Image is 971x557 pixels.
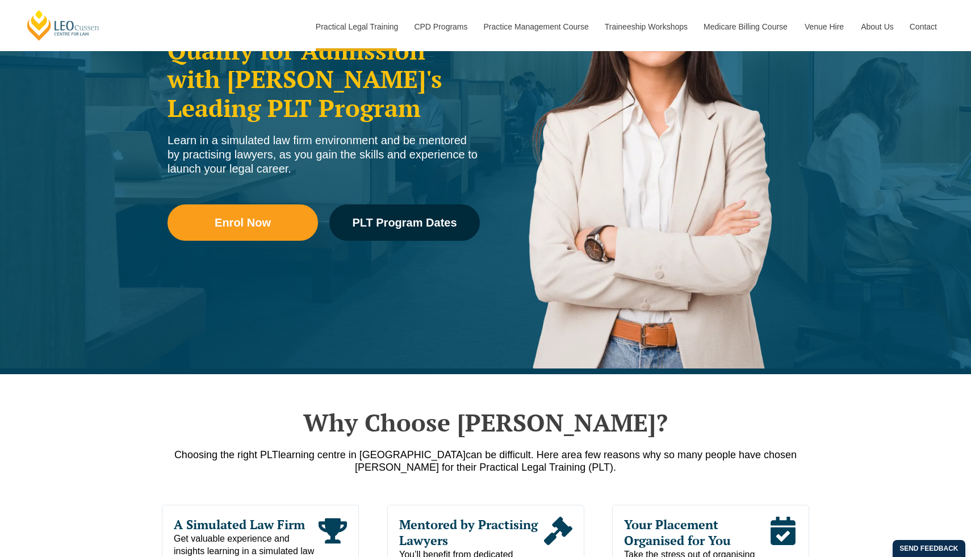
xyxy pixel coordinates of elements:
a: Venue Hire [796,2,852,51]
p: a few reasons why so many people have chosen [PERSON_NAME] for their Practical Legal Training (PLT). [162,449,809,474]
a: Traineeship Workshops [596,2,695,51]
h2: Qualify for Admission with [PERSON_NAME]'s Leading PLT Program [168,36,480,122]
a: PLT Program Dates [329,204,480,241]
a: CPD Programs [405,2,475,51]
a: Contact [901,2,945,51]
span: Your Placement Organised for You [624,517,769,548]
a: Practical Legal Training [307,2,406,51]
div: Learn in a simulated law firm environment and be mentored by practising lawyers, as you gain the ... [168,133,480,176]
a: About Us [852,2,901,51]
span: can be difficult. Here are [466,449,576,460]
span: Mentored by Practising Lawyers [399,517,544,548]
span: A Simulated Law Firm [174,517,319,533]
a: [PERSON_NAME] Centre for Law [26,9,101,41]
a: Practice Management Course [475,2,596,51]
span: Choosing the right PLT [174,449,278,460]
a: Enrol Now [168,204,318,241]
span: learning centre in [GEOGRAPHIC_DATA] [278,449,466,460]
span: PLT Program Dates [352,217,457,228]
h2: Why Choose [PERSON_NAME]? [162,408,809,437]
a: Medicare Billing Course [695,2,796,51]
span: Enrol Now [215,217,271,228]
